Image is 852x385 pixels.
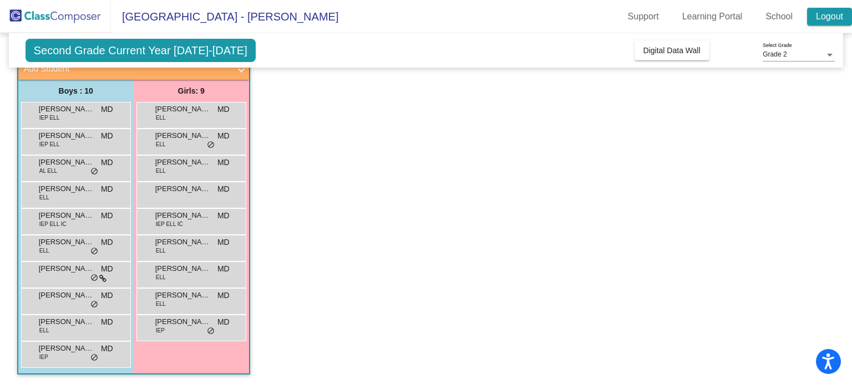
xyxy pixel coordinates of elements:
[39,290,94,301] span: [PERSON_NAME]
[39,114,60,122] span: IEP ELL
[39,263,94,274] span: [PERSON_NAME]
[39,343,94,354] span: [PERSON_NAME]
[155,316,211,327] span: [PERSON_NAME]
[155,210,211,221] span: [PERSON_NAME]
[26,39,256,62] span: Second Grade Current Year [DATE]-[DATE]
[134,80,249,102] div: Girls: 9
[39,130,94,141] span: [PERSON_NAME] [PERSON_NAME]
[39,220,67,228] span: IEP ELL IC
[217,237,230,248] span: MD
[763,50,787,58] span: Grade 2
[39,316,94,327] span: [PERSON_NAME]
[635,40,709,60] button: Digital Data Wall
[757,8,802,25] a: School
[155,104,211,115] span: [PERSON_NAME]
[155,263,211,274] span: [PERSON_NAME]
[619,8,668,25] a: Support
[156,300,166,308] span: ELL
[101,343,113,355] span: MD
[155,237,211,248] span: [PERSON_NAME]
[156,326,165,335] span: IEP
[39,210,94,221] span: [PERSON_NAME]
[101,237,113,248] span: MD
[156,167,166,175] span: ELL
[155,130,211,141] span: [PERSON_NAME]
[156,114,166,122] span: ELL
[217,130,230,142] span: MD
[156,140,166,148] span: ELL
[101,183,113,195] span: MD
[101,157,113,168] span: MD
[39,157,94,168] span: [PERSON_NAME]
[101,290,113,301] span: MD
[90,274,98,283] span: do_not_disturb_alt
[90,247,98,256] span: do_not_disturb_alt
[18,58,249,80] mat-expansion-panel-header: Add Student
[155,290,211,301] span: [PERSON_NAME]
[155,157,211,168] span: [PERSON_NAME]
[90,167,98,176] span: do_not_disturb_alt
[207,141,215,150] span: do_not_disturb_alt
[90,353,98,362] span: do_not_disturb_alt
[156,220,183,228] span: IEP ELL IC
[39,237,94,248] span: [PERSON_NAME]
[643,46,701,55] span: Digital Data Wall
[39,326,49,335] span: ELL
[111,8,338,25] span: [GEOGRAPHIC_DATA] - [PERSON_NAME]
[39,193,49,202] span: ELL
[18,80,134,102] div: Boys : 10
[217,290,230,301] span: MD
[101,104,113,115] span: MD
[807,8,852,25] a: Logout
[39,353,48,361] span: IEP
[217,316,230,328] span: MD
[24,63,230,75] mat-panel-title: Add Student
[217,210,230,222] span: MD
[39,167,57,175] span: AL ELL
[101,263,113,275] span: MD
[217,157,230,168] span: MD
[217,104,230,115] span: MD
[39,247,49,255] span: ELL
[673,8,752,25] a: Learning Portal
[90,300,98,309] span: do_not_disturb_alt
[155,183,211,194] span: [PERSON_NAME]
[101,316,113,328] span: MD
[156,247,166,255] span: ELL
[101,130,113,142] span: MD
[101,210,113,222] span: MD
[39,140,60,148] span: IEP ELL
[207,327,215,336] span: do_not_disturb_alt
[39,183,94,194] span: [PERSON_NAME]
[217,183,230,195] span: MD
[217,263,230,275] span: MD
[156,273,166,281] span: ELL
[39,104,94,115] span: [PERSON_NAME]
